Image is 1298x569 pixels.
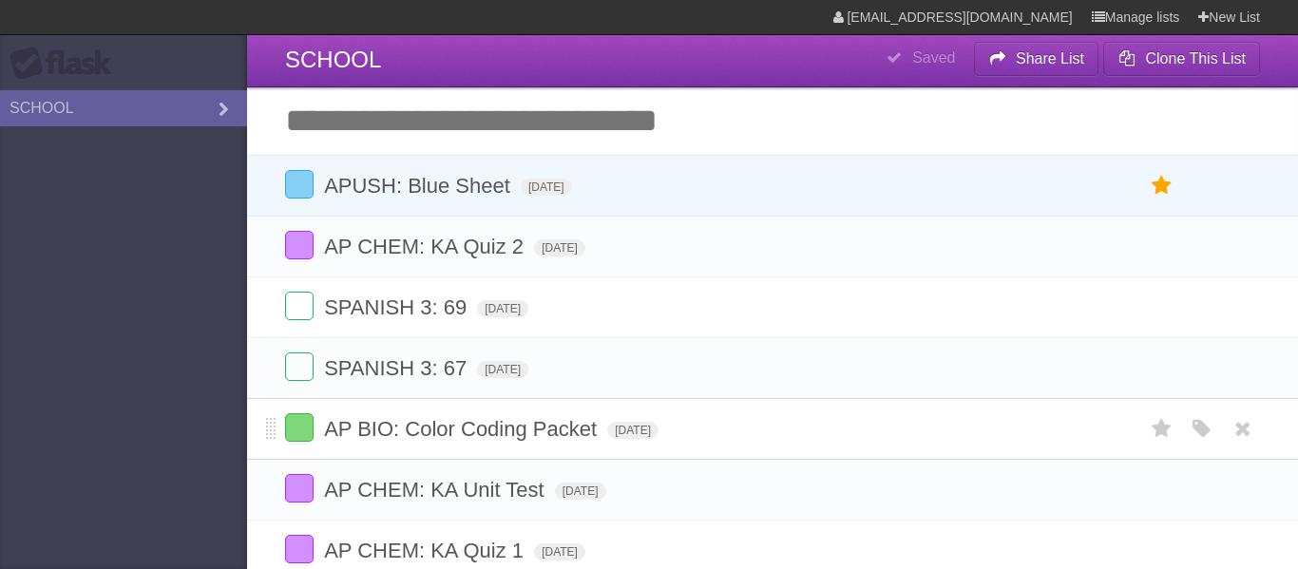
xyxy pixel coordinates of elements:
[324,356,471,380] span: SPANISH 3: 67
[912,49,955,66] b: Saved
[324,539,528,562] span: AP CHEM: KA Quiz 1
[521,179,572,196] span: [DATE]
[285,352,314,381] label: Done
[534,543,585,560] span: [DATE]
[1145,50,1246,66] b: Clone This List
[285,413,314,442] label: Done
[1144,413,1180,445] label: Star task
[974,42,1099,76] button: Share List
[285,535,314,563] label: Done
[1103,42,1260,76] button: Clone This List
[477,361,528,378] span: [DATE]
[285,474,314,503] label: Done
[534,239,585,256] span: [DATE]
[285,231,314,259] label: Done
[324,478,549,502] span: AP CHEM: KA Unit Test
[324,417,601,441] span: AP BIO: Color Coding Packet
[285,292,314,320] label: Done
[607,422,659,439] span: [DATE]
[285,170,314,199] label: Done
[555,483,606,500] span: [DATE]
[324,174,515,198] span: APUSH: Blue Sheet
[285,47,381,72] span: SCHOOL
[10,47,124,81] div: Flask
[324,235,528,258] span: AP CHEM: KA Quiz 2
[1016,50,1084,66] b: Share List
[1144,170,1180,201] label: Star task
[324,295,471,319] span: SPANISH 3: 69
[477,300,528,317] span: [DATE]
